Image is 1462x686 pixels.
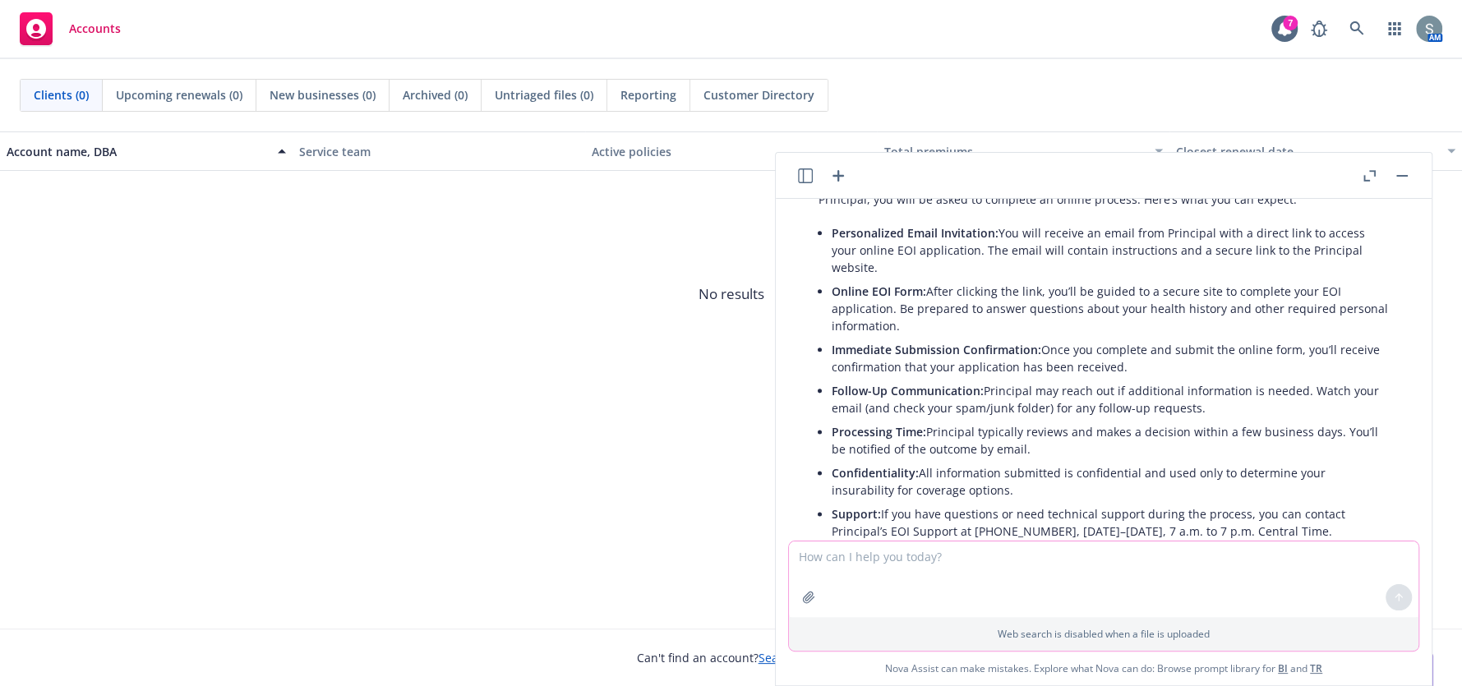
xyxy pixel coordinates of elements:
span: Immediate Submission Confirmation: [832,342,1041,357]
span: Customer Directory [703,86,814,104]
span: Personalized Email Invitation: [832,225,998,241]
button: Total premiums [877,131,1169,171]
div: Closest renewal date [1176,143,1437,160]
p: Once you complete and submit the online form, you’ll receive confirmation that your application h... [832,341,1389,375]
img: photo [1416,16,1442,42]
div: Total premiums [883,143,1145,160]
p: All information submitted is confidential and used only to determine your insurability for covera... [832,464,1389,499]
span: Support: [832,506,881,522]
button: Service team [293,131,585,171]
a: Report a Bug [1303,12,1335,45]
span: Upcoming renewals (0) [116,86,242,104]
span: Confidentiality: [832,465,919,481]
a: Accounts [13,6,127,52]
a: Switch app [1378,12,1411,45]
div: 7 [1283,16,1298,30]
span: Can't find an account? [637,649,826,666]
div: Active policies [592,143,871,160]
span: Online EOI Form: [832,283,926,299]
span: Follow-Up Communication: [832,383,984,398]
span: Clients (0) [34,86,89,104]
a: Search for it [759,650,826,665]
button: Active policies [585,131,878,171]
div: Account name, DBA [7,143,268,160]
p: If you have questions or need technical support during the process, you can contact Principal’s E... [832,505,1389,540]
button: Closest renewal date [1169,131,1462,171]
a: Search [1340,12,1373,45]
p: After clicking the link, you’ll be guided to a secure site to complete your EOI application. Be p... [832,283,1389,334]
span: Nova Assist can make mistakes. Explore what Nova can do: Browse prompt library for and [782,651,1425,685]
span: Reporting [620,86,676,104]
div: Service team [299,143,579,160]
p: Principal may reach out if additional information is needed. Watch your email (and check your spa... [832,382,1389,417]
span: Untriaged files (0) [495,86,593,104]
p: Web search is disabled when a file is uploaded [799,627,1409,641]
span: Accounts [69,22,121,35]
p: You will receive an email from Principal with a direct link to access your online EOI application... [832,224,1389,276]
a: BI [1278,661,1288,675]
a: TR [1310,661,1322,675]
span: Archived (0) [403,86,468,104]
p: Principal typically reviews and makes a decision within a few business days. You’ll be notified o... [832,423,1389,458]
span: Processing Time: [832,424,926,440]
span: New businesses (0) [270,86,376,104]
